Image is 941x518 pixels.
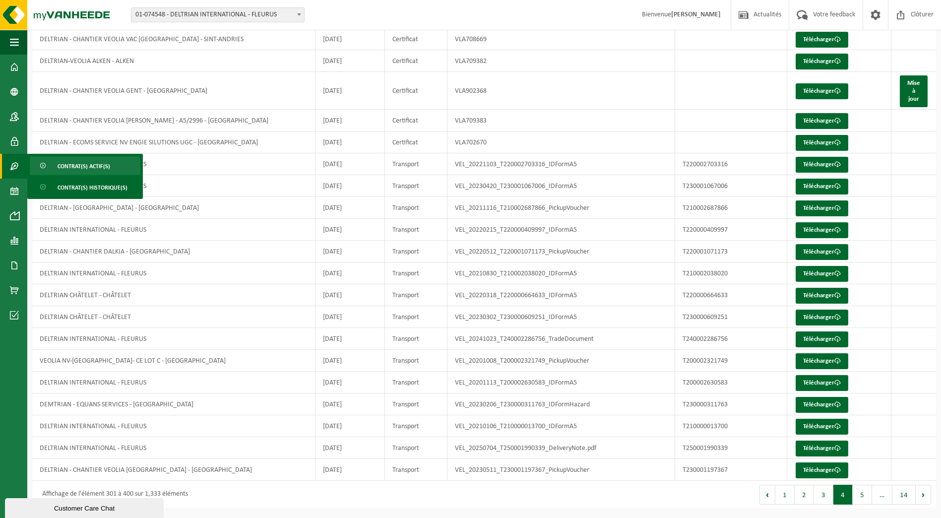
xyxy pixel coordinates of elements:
[385,306,447,328] td: Transport
[32,350,315,372] td: VEOLIA NV-[GEOGRAPHIC_DATA]- CE LOT C - [GEOGRAPHIC_DATA]
[315,415,385,437] td: [DATE]
[675,262,787,284] td: T210002038020
[32,284,315,306] td: DELTRIAN CHÂTELET - CHÂTELET
[32,197,315,219] td: DELTRIAN - [GEOGRAPHIC_DATA] - [GEOGRAPHIC_DATA]
[315,241,385,262] td: [DATE]
[5,496,166,518] iframe: chat widget
[315,72,385,110] td: [DATE]
[796,32,848,48] a: Télécharger
[796,135,848,151] a: Télécharger
[32,175,315,197] td: DELTRIAN INTERNATIONAL - FLEURUS
[853,485,872,505] button: 5
[814,485,833,505] button: 3
[131,7,305,22] span: 01-074548 - DELTRIAN INTERNATIONAL - FLEURUS
[385,28,447,50] td: Certificat
[447,241,675,262] td: VEL_20220512_T220001071173_PickupVoucher
[447,50,675,72] td: VLA709382
[447,284,675,306] td: VEL_20220318_T220000664633_IDFormA5
[385,284,447,306] td: Transport
[58,178,127,197] span: Contrat(s) historique(s)
[315,219,385,241] td: [DATE]
[385,131,447,153] td: Certificat
[385,153,447,175] td: Transport
[30,156,140,175] a: Contrat(s) actif(s)
[447,372,675,393] td: VEL_20201113_T200002630583_IDFormA5
[795,485,814,505] button: 2
[32,219,315,241] td: DELTRIAN INTERNATIONAL - FLEURUS
[32,437,315,459] td: DELTRIAN INTERNATIONAL - FLEURUS
[315,197,385,219] td: [DATE]
[32,328,315,350] td: DELTRIAN INTERNATIONAL - FLEURUS
[796,54,848,69] a: Télécharger
[833,485,853,505] button: 4
[675,197,787,219] td: T210002687866
[675,219,787,241] td: T220000409997
[385,219,447,241] td: Transport
[32,110,315,131] td: DELTRIAN - CHANTIER VEOLIA [PERSON_NAME] - A5/2996 - [GEOGRAPHIC_DATA]
[916,485,931,505] button: Next
[447,262,675,284] td: VEL_20210830_T210002038020_IDFormA5
[385,415,447,437] td: Transport
[385,372,447,393] td: Transport
[447,219,675,241] td: VEL_20220215_T220000409997_IDFormA5
[32,393,315,415] td: DEMTRIAN - EQUANS SERVICES - [GEOGRAPHIC_DATA]
[796,157,848,173] a: Télécharger
[900,75,928,107] a: Mise à jour
[385,437,447,459] td: Transport
[447,459,675,481] td: VEL_20230511_T230001197367_PickupVoucher
[675,241,787,262] td: T220001071173
[447,306,675,328] td: VEL_20230302_T230000609251_IDFormA5
[447,110,675,131] td: VLA709383
[675,459,787,481] td: T230001197367
[796,113,848,129] a: Télécharger
[30,178,140,196] a: Contrat(s) historique(s)
[385,197,447,219] td: Transport
[796,266,848,282] a: Télécharger
[796,441,848,456] a: Télécharger
[447,197,675,219] td: VEL_20211116_T210002687866_PickupVoucher
[447,350,675,372] td: VEL_20201008_T200002321749_PickupVoucher
[315,393,385,415] td: [DATE]
[315,328,385,350] td: [DATE]
[315,459,385,481] td: [DATE]
[675,437,787,459] td: T250001990339
[32,153,315,175] td: DELTRIAN INTERNATIONAL - FLEURUS
[796,310,848,325] a: Télécharger
[385,393,447,415] td: Transport
[315,28,385,50] td: [DATE]
[796,353,848,369] a: Télécharger
[315,350,385,372] td: [DATE]
[385,328,447,350] td: Transport
[32,72,315,110] td: DELTRIAN - CHANTIER VEOLIA GENT - [GEOGRAPHIC_DATA]
[32,131,315,153] td: DELTRIAN - ECOMS SERVICE NV ENGIE SILUTIONS UGC - [GEOGRAPHIC_DATA]
[32,459,315,481] td: DELTRIAN - CHANTIER VEOLIA [GEOGRAPHIC_DATA] - [GEOGRAPHIC_DATA]
[447,328,675,350] td: VEL_20241023_T240002286756_TradeDocument
[32,50,315,72] td: DELTRIAN-VEOLIA ALKEN - ALKEN
[892,485,916,505] button: 14
[315,50,385,72] td: [DATE]
[32,415,315,437] td: DELTRIAN INTERNATIONAL - FLEURUS
[385,72,447,110] td: Certificat
[675,393,787,415] td: T230000311763
[32,306,315,328] td: DELTRIAN CHÂTELET - CHÂTELET
[796,244,848,260] a: Télécharger
[675,328,787,350] td: T240002286756
[447,415,675,437] td: VEL_20210106_T210000013700_IDFormA5
[315,131,385,153] td: [DATE]
[675,175,787,197] td: T230001067006
[447,437,675,459] td: VEL_20250704_T250001990339_DeliveryNote.pdf
[37,486,188,504] div: Affichage de l'élément 301 à 400 sur 1,333 éléments
[315,306,385,328] td: [DATE]
[315,372,385,393] td: [DATE]
[131,8,304,22] span: 01-074548 - DELTRIAN INTERNATIONAL - FLEURUS
[315,175,385,197] td: [DATE]
[32,241,315,262] td: DELTRIAN - CHANTIER DALKIA - [GEOGRAPHIC_DATA]
[796,375,848,391] a: Télécharger
[675,306,787,328] td: T230000609251
[671,11,721,18] strong: [PERSON_NAME]
[315,262,385,284] td: [DATE]
[796,397,848,413] a: Télécharger
[447,28,675,50] td: VLA708669
[447,72,675,110] td: VLA902368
